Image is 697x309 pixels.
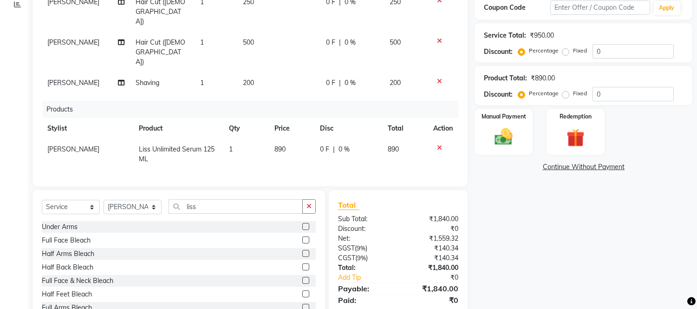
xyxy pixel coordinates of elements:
[42,118,133,139] th: Stylist
[243,38,254,46] span: 500
[561,126,590,149] img: _gift.svg
[223,118,269,139] th: Qty
[388,145,399,153] span: 890
[326,38,335,47] span: 0 F
[43,101,465,118] div: Products
[428,118,458,139] th: Action
[243,79,254,87] span: 200
[531,73,555,83] div: ₹890.00
[390,38,401,46] span: 500
[529,46,559,55] label: Percentage
[274,145,286,153] span: 890
[47,38,99,46] span: [PERSON_NAME]
[338,200,359,210] span: Total
[345,78,356,88] span: 0 %
[345,38,356,47] span: 0 %
[357,244,365,252] span: 9%
[398,224,466,234] div: ₹0
[47,145,99,153] span: [PERSON_NAME]
[339,38,341,47] span: |
[320,145,329,154] span: 0 F
[326,78,335,88] span: 0 F
[133,118,223,139] th: Product
[42,263,93,272] div: Half Back Bleach
[476,162,690,172] a: Continue Without Payment
[331,295,398,306] div: Paid:
[398,295,466,306] div: ₹0
[484,3,550,13] div: Coupon Code
[484,73,527,83] div: Product Total:
[200,38,204,46] span: 1
[331,214,398,224] div: Sub Total:
[42,236,91,245] div: Full Face Bleach
[338,244,355,252] span: SGST
[47,79,99,87] span: [PERSON_NAME]
[136,79,160,87] span: Shaving
[357,254,366,262] span: 9%
[573,89,587,98] label: Fixed
[169,199,303,214] input: Search or Scan
[482,112,526,121] label: Manual Payment
[42,276,113,286] div: Full Face & Neck Bleach
[314,118,382,139] th: Disc
[200,79,204,87] span: 1
[398,243,466,253] div: ₹140.34
[331,243,398,253] div: ( )
[331,263,398,273] div: Total:
[382,118,428,139] th: Total
[269,118,314,139] th: Price
[136,38,186,66] span: Hair Cut ([DEMOGRAPHIC_DATA])
[560,112,592,121] label: Redemption
[398,214,466,224] div: ₹1,840.00
[390,79,401,87] span: 200
[229,145,233,153] span: 1
[42,222,78,232] div: Under Arms
[42,289,92,299] div: Half Feet Bleach
[331,253,398,263] div: ( )
[139,145,215,163] span: Liss Unlimited Serum 125ML
[331,224,398,234] div: Discount:
[398,263,466,273] div: ₹1,840.00
[331,283,398,294] div: Payable:
[654,1,680,15] button: Apply
[410,273,466,283] div: ₹0
[333,145,335,154] span: |
[530,31,554,40] div: ₹950.00
[529,89,559,98] label: Percentage
[484,31,526,40] div: Service Total:
[398,234,466,243] div: ₹1,559.32
[484,90,513,99] div: Discount:
[484,47,513,57] div: Discount:
[489,126,518,147] img: _cash.svg
[42,249,94,259] div: Half Arms Bleach
[398,283,466,294] div: ₹1,840.00
[573,46,587,55] label: Fixed
[339,78,341,88] span: |
[338,254,355,262] span: CGST
[398,253,466,263] div: ₹140.34
[331,234,398,243] div: Net:
[339,145,350,154] span: 0 %
[550,0,650,15] input: Enter Offer / Coupon Code
[331,273,410,283] a: Add Tip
